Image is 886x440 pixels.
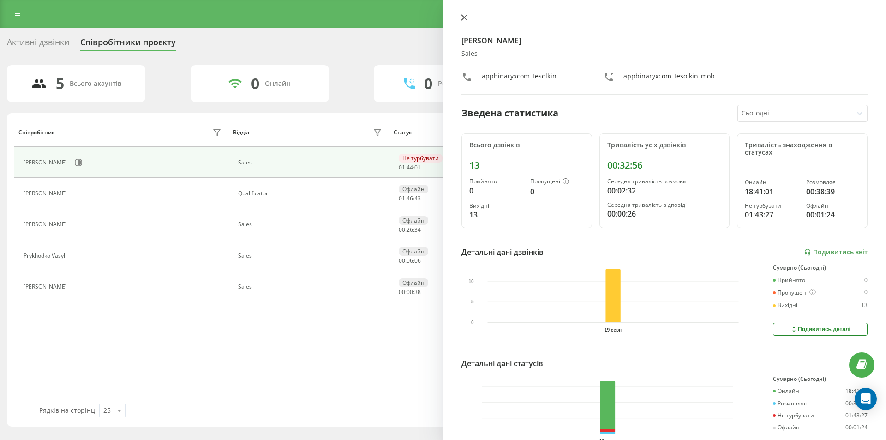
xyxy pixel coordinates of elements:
[605,327,622,332] text: 19 серп
[773,376,868,382] div: Сумарно (Сьогодні)
[845,412,868,419] div: 01:43:27
[806,209,860,220] div: 00:01:24
[471,300,474,305] text: 5
[607,178,722,185] div: Середня тривалість розмови
[399,216,428,225] div: Офлайн
[461,247,544,258] div: Детальні дані дзвінків
[7,37,69,52] div: Активні дзвінки
[414,194,421,202] span: 43
[70,80,121,88] div: Всього акаунтів
[39,406,97,415] span: Рядків на сторінці
[469,178,523,185] div: Прийнято
[399,154,443,163] div: Не турбувати
[530,178,584,186] div: Пропущені
[806,186,860,197] div: 00:38:39
[745,186,798,197] div: 18:41:01
[399,185,428,193] div: Офлайн
[530,186,584,197] div: 0
[607,160,722,171] div: 00:32:56
[773,412,814,419] div: Не турбувати
[414,288,421,296] span: 38
[845,424,868,431] div: 00:01:24
[461,106,558,120] div: Зведена статистика
[399,226,405,234] span: 00
[469,185,523,196] div: 0
[80,37,176,52] div: Співробітники проєкту
[469,141,584,149] div: Всього дзвінків
[482,72,557,85] div: appbinaryxcom_tesolkin
[773,323,868,336] button: Подивитись деталі
[238,190,384,197] div: Qualificator
[607,185,722,196] div: 00:02:32
[607,202,722,208] div: Середня тривалість відповіді
[461,358,543,369] div: Детальні дані статусів
[864,277,868,283] div: 0
[24,253,67,259] div: Prykhodko Vasyl
[745,209,798,220] div: 01:43:27
[238,159,384,166] div: Sales
[414,163,421,171] span: 01
[24,159,69,166] div: [PERSON_NAME]
[265,80,291,88] div: Онлайн
[438,80,483,88] div: Розмовляють
[238,221,384,228] div: Sales
[399,195,421,202] div: : :
[607,141,722,149] div: Тривалість усіх дзвінків
[861,302,868,308] div: 13
[773,289,816,296] div: Пропущені
[407,163,413,171] span: 44
[399,194,405,202] span: 01
[855,388,877,410] div: Open Intercom Messenger
[469,203,523,209] div: Вихідні
[414,226,421,234] span: 34
[469,160,584,171] div: 13
[461,35,868,46] h4: [PERSON_NAME]
[471,320,474,325] text: 0
[424,75,432,92] div: 0
[773,265,868,271] div: Сумарно (Сьогодні)
[461,50,868,58] div: Sales
[399,164,421,171] div: : :
[18,129,55,136] div: Співробітник
[251,75,259,92] div: 0
[24,190,69,197] div: [PERSON_NAME]
[238,283,384,290] div: Sales
[745,141,860,157] div: Тривалість знаходження в статусах
[773,388,799,394] div: Онлайн
[414,257,421,265] span: 06
[56,75,64,92] div: 5
[864,289,868,296] div: 0
[407,194,413,202] span: 46
[233,129,249,136] div: Відділ
[845,400,868,407] div: 00:38:39
[804,248,868,256] a: Подивитись звіт
[399,163,405,171] span: 01
[773,277,805,283] div: Прийнято
[468,279,474,284] text: 10
[773,424,800,431] div: Офлайн
[806,179,860,186] div: Розмовляє
[407,226,413,234] span: 26
[238,253,384,259] div: Sales
[407,288,413,296] span: 00
[623,72,715,85] div: appbinaryxcom_tesolkin_mob
[745,179,798,186] div: Онлайн
[394,129,412,136] div: Статус
[773,302,797,308] div: Вихідні
[399,288,405,296] span: 00
[607,208,722,219] div: 00:00:26
[745,203,798,209] div: Не турбувати
[24,283,69,290] div: [PERSON_NAME]
[845,388,868,394] div: 18:41:01
[24,221,69,228] div: [PERSON_NAME]
[407,257,413,265] span: 06
[790,325,850,333] div: Подивитись деталі
[469,209,523,220] div: 13
[399,258,421,264] div: : :
[399,247,428,256] div: Офлайн
[103,406,111,415] div: 25
[806,203,860,209] div: Офлайн
[399,227,421,233] div: : :
[399,289,421,295] div: : :
[399,257,405,265] span: 00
